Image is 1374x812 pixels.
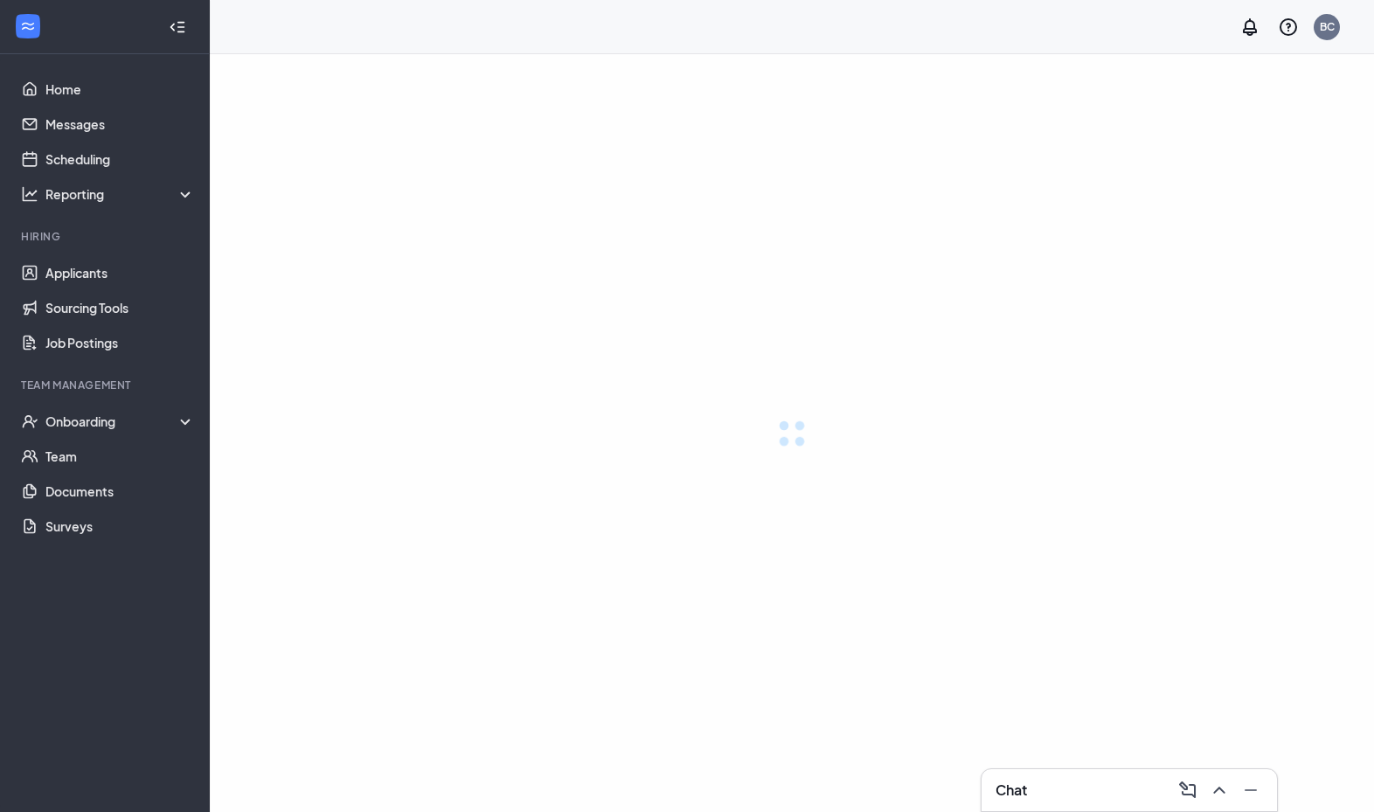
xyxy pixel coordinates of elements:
[45,255,195,290] a: Applicants
[1177,780,1198,801] svg: ComposeMessage
[45,142,195,177] a: Scheduling
[45,439,195,474] a: Team
[45,107,195,142] a: Messages
[45,509,195,544] a: Surveys
[19,17,37,35] svg: WorkstreamLogo
[21,378,191,392] div: Team Management
[21,185,38,203] svg: Analysis
[1172,776,1200,804] button: ComposeMessage
[1209,780,1230,801] svg: ChevronUp
[1240,780,1261,801] svg: Minimize
[45,185,196,203] div: Reporting
[45,413,196,430] div: Onboarding
[1204,776,1232,804] button: ChevronUp
[21,229,191,244] div: Hiring
[45,325,195,360] a: Job Postings
[21,413,38,430] svg: UserCheck
[1235,776,1263,804] button: Minimize
[1278,17,1299,38] svg: QuestionInfo
[45,290,195,325] a: Sourcing Tools
[45,72,195,107] a: Home
[169,18,186,36] svg: Collapse
[1320,19,1335,34] div: BC
[45,474,195,509] a: Documents
[1239,17,1260,38] svg: Notifications
[996,781,1027,800] h3: Chat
